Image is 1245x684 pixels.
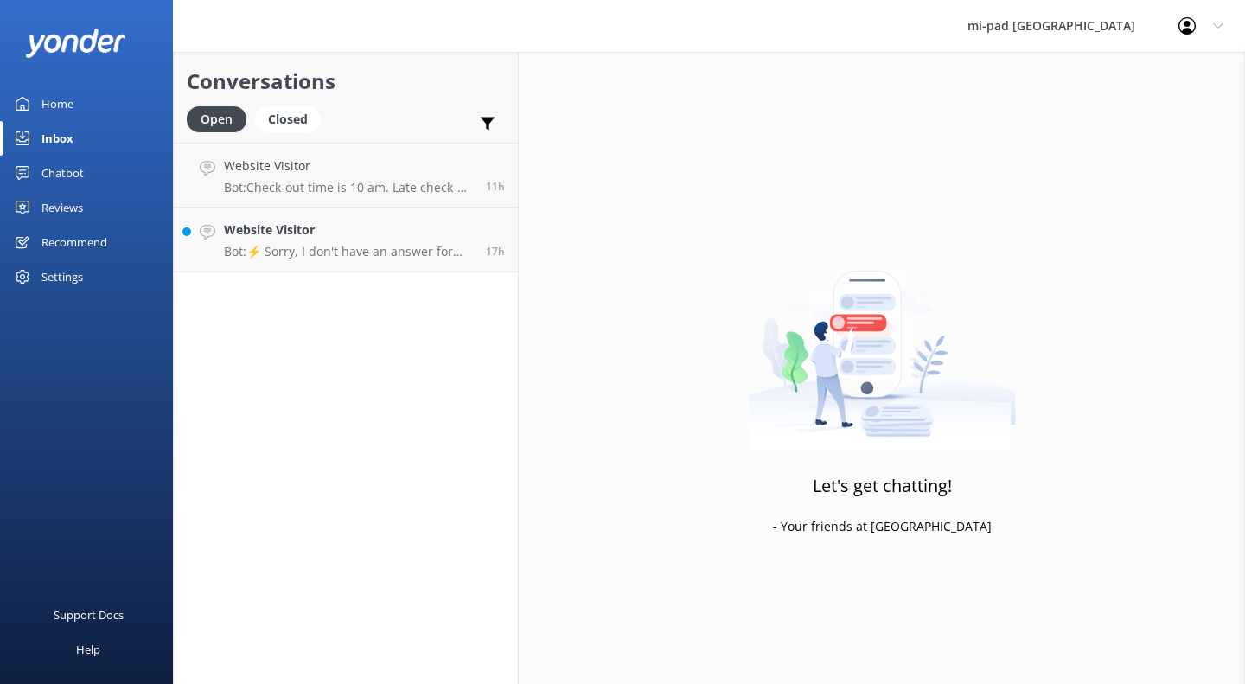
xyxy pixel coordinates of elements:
div: Reviews [41,190,83,225]
div: Home [41,86,73,121]
h2: Conversations [187,65,505,98]
a: Website VisitorBot:Check-out time is 10 am. Late check-out is subject to availability and charges... [174,143,518,208]
p: - Your friends at [GEOGRAPHIC_DATA] [773,517,992,536]
h3: Let's get chatting! [813,472,952,500]
a: Website VisitorBot:⚡ Sorry, I don't have an answer for that in my knowledge base. Please try and ... [174,208,518,272]
div: Chatbot [41,156,84,190]
div: Help [76,632,100,667]
div: Open [187,106,246,132]
div: Settings [41,259,83,294]
a: Open [187,109,255,128]
span: 01:29am 17-Aug-2025 (UTC +12:00) Pacific/Auckland [486,179,505,194]
span: 07:59pm 16-Aug-2025 (UTC +12:00) Pacific/Auckland [486,244,505,259]
h4: Website Visitor [224,157,473,176]
div: Support Docs [54,598,124,632]
img: yonder-white-logo.png [26,29,125,57]
img: artwork of a man stealing a conversation from at giant smartphone [749,234,1016,451]
h4: Website Visitor [224,221,473,240]
p: Bot: Check-out time is 10 am. Late check-out is subject to availability and charges may apply. Yo... [224,180,473,195]
div: Closed [255,106,321,132]
p: Bot: ⚡ Sorry, I don't have an answer for that in my knowledge base. Please try and rephrase your ... [224,244,473,259]
div: Inbox [41,121,73,156]
a: Closed [255,109,329,128]
div: Recommend [41,225,107,259]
